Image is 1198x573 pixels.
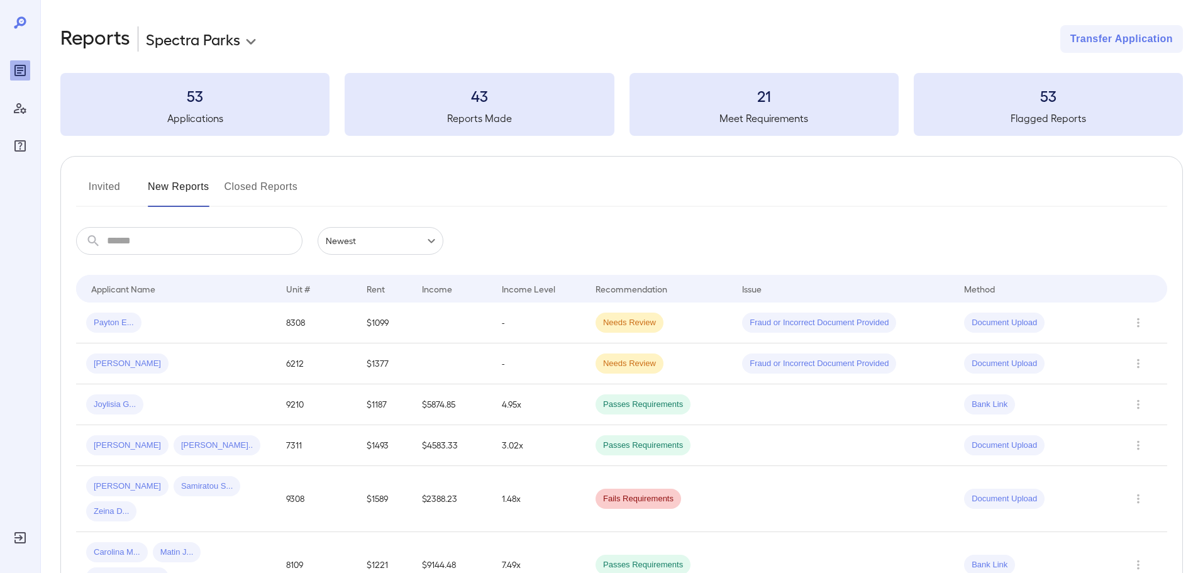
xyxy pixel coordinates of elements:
[357,343,412,384] td: $1377
[276,303,356,343] td: 8308
[964,493,1045,505] span: Document Upload
[225,177,298,207] button: Closed Reports
[412,384,492,425] td: $5874.85
[86,358,169,370] span: [PERSON_NAME]
[86,547,148,559] span: Carolina M...
[964,399,1015,411] span: Bank Link
[10,528,30,548] div: Log Out
[1128,489,1148,509] button: Row Actions
[357,425,412,466] td: $1493
[60,111,330,126] h5: Applications
[60,73,1183,136] summary: 53Applications43Reports Made21Meet Requirements53Flagged Reports
[742,358,896,370] span: Fraud or Incorrect Document Provided
[345,86,614,106] h3: 43
[286,281,310,296] div: Unit #
[174,440,260,452] span: [PERSON_NAME]..
[492,425,585,466] td: 3.02x
[367,281,387,296] div: Rent
[596,399,691,411] span: Passes Requirements
[86,506,136,518] span: Zeina D...
[492,343,585,384] td: -
[318,227,443,255] div: Newest
[86,440,169,452] span: [PERSON_NAME]
[1128,435,1148,455] button: Row Actions
[153,547,201,559] span: Matin J...
[596,281,667,296] div: Recommendation
[60,25,130,53] h2: Reports
[742,281,762,296] div: Issue
[492,384,585,425] td: 4.95x
[502,281,555,296] div: Income Level
[596,559,691,571] span: Passes Requirements
[148,177,209,207] button: New Reports
[146,29,240,49] p: Spectra Parks
[276,343,356,384] td: 6212
[276,425,356,466] td: 7311
[412,425,492,466] td: $4583.33
[964,440,1045,452] span: Document Upload
[1060,25,1183,53] button: Transfer Application
[10,60,30,81] div: Reports
[276,384,356,425] td: 9210
[10,98,30,118] div: Manage Users
[964,317,1045,329] span: Document Upload
[492,303,585,343] td: -
[630,86,899,106] h3: 21
[10,136,30,156] div: FAQ
[412,466,492,532] td: $2388.23
[596,440,691,452] span: Passes Requirements
[1128,394,1148,414] button: Row Actions
[91,281,155,296] div: Applicant Name
[357,303,412,343] td: $1099
[345,111,614,126] h5: Reports Made
[742,317,896,329] span: Fraud or Incorrect Document Provided
[964,358,1045,370] span: Document Upload
[1128,353,1148,374] button: Row Actions
[630,111,899,126] h5: Meet Requirements
[596,493,681,505] span: Fails Requirements
[86,399,143,411] span: Joylisia G...
[914,111,1183,126] h5: Flagged Reports
[357,466,412,532] td: $1589
[1128,313,1148,333] button: Row Actions
[86,481,169,492] span: [PERSON_NAME]
[964,559,1015,571] span: Bank Link
[276,466,356,532] td: 9308
[596,317,663,329] span: Needs Review
[86,317,141,329] span: Payton E...
[174,481,240,492] span: Samiratou S...
[492,466,585,532] td: 1.48x
[60,86,330,106] h3: 53
[357,384,412,425] td: $1187
[964,281,995,296] div: Method
[914,86,1183,106] h3: 53
[76,177,133,207] button: Invited
[422,281,452,296] div: Income
[596,358,663,370] span: Needs Review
